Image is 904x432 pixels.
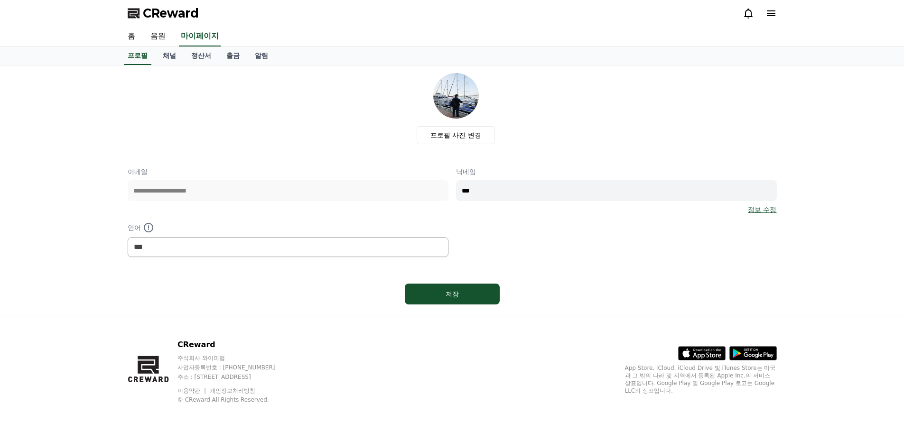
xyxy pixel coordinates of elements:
[120,27,143,46] a: 홈
[128,6,199,21] a: CReward
[210,387,255,394] a: 개인정보처리방침
[143,27,173,46] a: 음원
[128,222,448,233] p: 언어
[128,167,448,176] p: 이메일
[424,289,481,299] div: 저장
[177,396,293,404] p: © CReward All Rights Reserved.
[456,167,777,176] p: 닉네임
[177,364,293,371] p: 사업자등록번호 : [PHONE_NUMBER]
[405,284,500,304] button: 저장
[625,364,777,395] p: App Store, iCloud, iCloud Drive 및 iTunes Store는 미국과 그 밖의 나라 및 지역에서 등록된 Apple Inc.의 서비스 상표입니다. Goo...
[177,373,293,381] p: 주소 : [STREET_ADDRESS]
[177,339,293,350] p: CReward
[155,47,184,65] a: 채널
[177,387,207,394] a: 이용약관
[184,47,219,65] a: 정산서
[433,73,479,119] img: profile_image
[177,354,293,362] p: 주식회사 와이피랩
[247,47,276,65] a: 알림
[124,47,151,65] a: 프로필
[179,27,221,46] a: 마이페이지
[143,6,199,21] span: CReward
[417,126,495,144] label: 프로필 사진 변경
[219,47,247,65] a: 출금
[748,205,776,214] a: 정보 수정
